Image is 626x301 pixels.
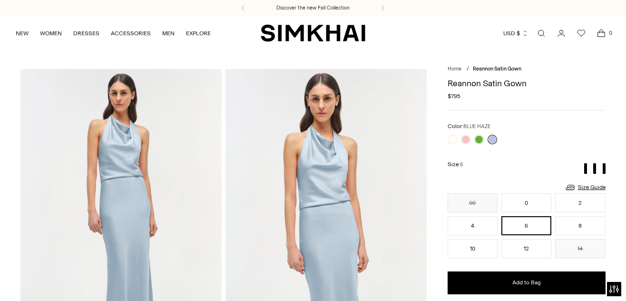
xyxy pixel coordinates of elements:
button: Add to Bag [448,271,606,294]
a: Open cart modal [592,24,611,43]
label: Color: [448,122,490,131]
a: Wishlist [572,24,591,43]
span: BLUE HAZE [463,123,490,130]
span: $795 [448,92,460,100]
span: 6 [460,161,463,168]
a: Size Guide [565,181,606,193]
button: 2 [555,193,605,212]
div: / [467,65,469,73]
a: MEN [162,23,175,44]
button: 4 [448,216,498,235]
a: ACCESSORIES [111,23,151,44]
button: 12 [501,239,551,258]
a: DRESSES [73,23,99,44]
nav: breadcrumbs [448,65,606,73]
label: Size: [448,160,463,169]
a: SIMKHAI [261,24,365,42]
span: Reannon Satin Gown [473,66,521,72]
a: EXPLORE [186,23,211,44]
a: WOMEN [40,23,62,44]
button: 6 [501,216,551,235]
button: 14 [555,239,605,258]
a: Home [448,66,461,72]
button: 10 [448,239,498,258]
h1: Reannon Satin Gown [448,79,606,88]
a: NEW [16,23,29,44]
span: Add to Bag [512,279,541,287]
button: 0 [501,193,551,212]
button: 00 [448,193,498,212]
a: Open search modal [532,24,551,43]
button: 8 [555,216,605,235]
a: Discover the new Fall Collection [276,4,350,12]
a: Go to the account page [552,24,571,43]
span: 0 [606,29,615,37]
button: USD $ [503,23,528,44]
